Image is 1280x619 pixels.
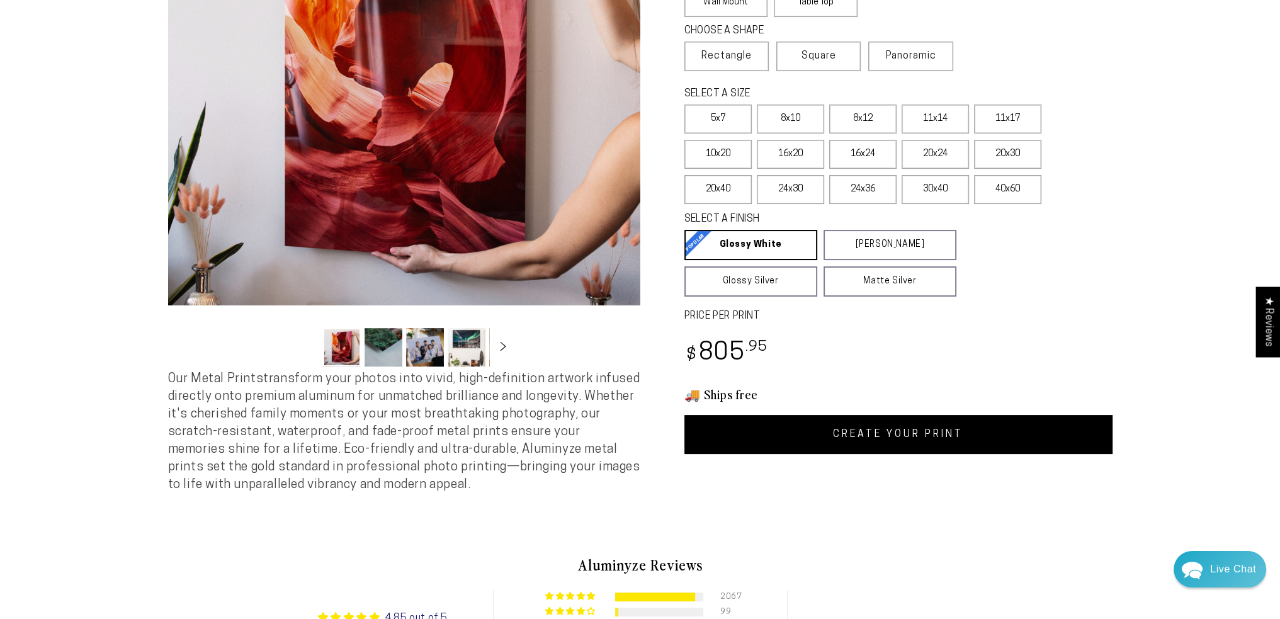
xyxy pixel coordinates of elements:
span: We run on [96,361,171,368]
button: Load image 4 in gallery view [448,328,485,366]
img: Helga [118,19,150,52]
label: 11x14 [902,105,969,133]
a: Glossy White [684,230,817,260]
label: 30x40 [902,175,969,204]
label: 40x60 [974,175,1041,204]
div: 91% (2067) reviews with 5 star rating [545,592,598,601]
span: $ [686,347,697,364]
sup: .95 [745,340,768,355]
a: Glossy Silver [684,266,817,297]
label: 20x30 [974,140,1041,169]
label: 8x12 [829,105,897,133]
label: 20x24 [902,140,969,169]
div: [PERSON_NAME] [57,124,222,136]
label: 20x40 [684,175,752,204]
a: [PERSON_NAME] [824,230,956,260]
bdi: 805 [684,341,768,366]
img: Marie J [144,19,177,52]
button: Load image 2 in gallery view [365,328,402,366]
p: Good morning, [PERSON_NAME]... and you're welcome! I'm glad it worked. [42,137,244,149]
div: Contact Us Directly [1210,551,1256,588]
img: fba842a801236a3782a25bbf40121a09 [42,123,54,136]
label: 16x24 [829,140,897,169]
span: Panoramic [886,51,936,61]
legend: CHOOSE A SHAPE [684,24,848,38]
span: Rectangle [701,48,752,64]
label: 24x30 [757,175,824,204]
div: Recent Conversations [25,101,241,113]
label: 10x20 [684,140,752,169]
div: [DATE] [222,125,244,135]
span: Re:amaze [135,359,170,368]
div: Chat widget toggle [1174,551,1266,588]
a: Matte Silver [824,266,956,297]
button: Load image 1 in gallery view [323,328,361,366]
span: Square [801,48,836,64]
button: Load image 3 in gallery view [406,328,444,366]
label: 8x10 [757,105,824,133]
span: Our Metal Prints transform your photos into vivid, high-definition artwork infused directly onto ... [168,373,640,491]
h3: 🚚 Ships free [684,386,1113,402]
div: Click to open Judge.me floating reviews tab [1256,287,1280,356]
a: CREATE YOUR PRINT [684,415,1113,454]
h2: Aluminyze Reviews [273,554,1008,576]
button: Slide right [489,333,517,361]
img: John [91,19,124,52]
label: 24x36 [829,175,897,204]
div: 2067 [720,593,735,601]
div: 99 [720,608,735,616]
a: Send a Message [85,380,183,400]
legend: SELECT A SIZE [684,87,936,101]
legend: SELECT A FINISH [684,212,926,227]
label: 16x20 [757,140,824,169]
label: PRICE PER PRINT [684,309,1113,324]
label: 5x7 [684,105,752,133]
div: We usually reply in a few hours. [18,59,249,69]
div: 4% (99) reviews with 4 star rating [545,607,598,616]
button: Slide left [292,333,319,361]
label: 11x17 [974,105,1041,133]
